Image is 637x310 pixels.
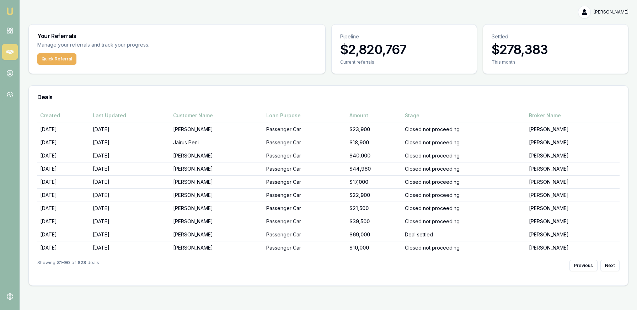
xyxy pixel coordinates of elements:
td: [PERSON_NAME] [526,123,620,136]
h3: Your Referrals [37,33,317,39]
div: $23,900 [349,126,399,133]
td: [PERSON_NAME] [526,162,620,175]
td: [PERSON_NAME] [170,162,264,175]
td: Closed not proceeding [402,162,526,175]
td: Passenger Car [263,149,347,162]
div: Current referrals [340,59,468,65]
td: [PERSON_NAME] [526,175,620,188]
p: Pipeline [340,33,468,40]
td: [DATE] [37,202,90,215]
div: Broker Name [529,112,617,119]
div: Amount [349,112,399,119]
td: Closed not proceeding [402,241,526,254]
div: Created [40,112,87,119]
button: Previous [569,260,598,271]
strong: 81 - 90 [57,260,70,271]
td: [PERSON_NAME] [170,149,264,162]
div: Last Updated [93,112,167,119]
td: [DATE] [37,149,90,162]
div: $69,000 [349,231,399,238]
button: Next [600,260,620,271]
strong: 828 [77,260,86,271]
td: [DATE] [37,123,90,136]
td: Passenger Car [263,241,347,254]
td: [PERSON_NAME] [526,228,620,241]
span: [PERSON_NAME] [594,9,628,15]
div: $21,500 [349,205,399,212]
td: Passenger Car [263,123,347,136]
td: [DATE] [90,228,170,241]
td: [DATE] [37,241,90,254]
td: [PERSON_NAME] [170,175,264,188]
td: Closed not proceeding [402,123,526,136]
td: [PERSON_NAME] [170,123,264,136]
td: Passenger Car [263,202,347,215]
div: $18,900 [349,139,399,146]
div: Stage [405,112,523,119]
td: [DATE] [37,162,90,175]
td: [PERSON_NAME] [526,241,620,254]
div: $10,000 [349,244,399,251]
td: [DATE] [90,202,170,215]
td: [DATE] [90,123,170,136]
td: [PERSON_NAME] [526,188,620,202]
td: Closed not proceeding [402,188,526,202]
td: [DATE] [90,149,170,162]
div: Customer Name [173,112,261,119]
td: [DATE] [37,188,90,202]
td: [DATE] [90,175,170,188]
p: Settled [492,33,620,40]
td: [PERSON_NAME] [170,202,264,215]
td: [DATE] [37,215,90,228]
td: [PERSON_NAME] [170,188,264,202]
td: [PERSON_NAME] [526,202,620,215]
div: $22,900 [349,192,399,199]
td: Closed not proceeding [402,215,526,228]
td: [DATE] [37,228,90,241]
td: [DATE] [37,136,90,149]
td: Closed not proceeding [402,175,526,188]
h3: $2,820,767 [340,42,468,57]
td: Passenger Car [263,136,347,149]
td: Passenger Car [263,188,347,202]
td: [DATE] [90,241,170,254]
td: [DATE] [90,162,170,175]
td: Deal settled [402,228,526,241]
p: Manage your referrals and track your progress. [37,41,219,49]
td: Passenger Car [263,228,347,241]
h3: $278,383 [492,42,620,57]
td: [DATE] [37,175,90,188]
td: Closed not proceeding [402,149,526,162]
div: $17,000 [349,178,399,186]
div: $44,960 [349,165,399,172]
td: [PERSON_NAME] [526,215,620,228]
td: [PERSON_NAME] [526,149,620,162]
td: Closed not proceeding [402,136,526,149]
div: This month [492,59,620,65]
td: [DATE] [90,215,170,228]
button: Quick Referral [37,53,76,65]
img: emu-icon-u.png [6,7,14,16]
td: [PERSON_NAME] [170,228,264,241]
h3: Deals [37,94,620,100]
div: Showing of deals [37,260,99,271]
td: [PERSON_NAME] [170,215,264,228]
div: Loan Purpose [266,112,344,119]
td: [DATE] [90,136,170,149]
td: Passenger Car [263,215,347,228]
td: Jairus Peni [170,136,264,149]
td: [DATE] [90,188,170,202]
td: Passenger Car [263,175,347,188]
div: $40,000 [349,152,399,159]
div: $39,500 [349,218,399,225]
td: Closed not proceeding [402,202,526,215]
td: Passenger Car [263,162,347,175]
td: [PERSON_NAME] [170,241,264,254]
td: [PERSON_NAME] [526,136,620,149]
